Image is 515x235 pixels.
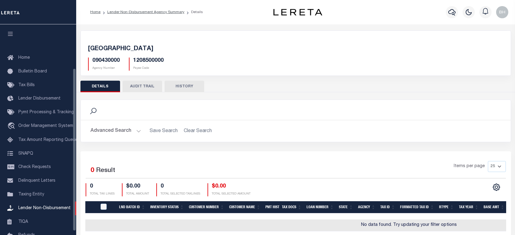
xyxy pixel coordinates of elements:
span: Lender Non-Disbursement [18,206,71,210]
th: Base Amt: activate to sort column ascending [481,201,507,214]
label: Result [96,166,115,176]
span: Check Requests [18,165,51,169]
h5: 090430000 [92,58,120,64]
th: QID [97,201,117,214]
button: Advanced Search [91,125,141,137]
span: Lender Disbursement [18,96,61,101]
th: Pmt Hist [263,201,279,214]
p: TOTAL SELECTED AMOUNT [212,192,250,196]
p: Payee Code [133,66,164,71]
span: 0 [91,167,94,174]
button: AUDIT TRAIL [123,81,162,92]
h4: 0 [90,183,115,190]
th: Formatted Tax Id: activate to sort column ascending [398,201,437,214]
th: Loan Number: activate to sort column ascending [304,201,336,214]
th: LND Batch ID: activate to sort column ascending [117,201,148,214]
span: Order Management System [18,124,73,128]
th: Customer Name: activate to sort column ascending [227,201,263,214]
li: Details [184,9,203,15]
h5: 1208500000 [133,58,164,64]
h4: $0.00 [126,183,149,190]
th: Agency: activate to sort column ascending [356,201,378,214]
h4: 0 [161,183,200,190]
a: Home [90,10,101,14]
p: Agency Number [92,66,120,71]
span: Items per page [454,163,485,170]
h4: $0.00 [212,183,250,190]
a: Lender Non-Disbursement Agency Summary [107,10,184,14]
span: SNAPQ [18,151,33,156]
span: Bulletin Board [18,69,47,74]
img: logo-dark.svg [273,9,322,16]
th: Tax Docs: activate to sort column ascending [279,201,304,214]
th: State: activate to sort column ascending [336,201,356,214]
span: Pymt Processing & Tracking [18,110,74,114]
span: [GEOGRAPHIC_DATA] [88,46,153,52]
span: Tax Bills [18,83,35,87]
button: HISTORY [165,81,204,92]
span: TIQA [18,219,28,224]
th: Tax Id: activate to sort column ascending [378,201,398,214]
span: Home [18,56,30,60]
span: Tax Amount Reporting Queue [18,138,78,142]
p: TOTAL TAX LINES [90,192,115,196]
img: svg+xml;base64,PHN2ZyB4bWxucz0iaHR0cDovL3d3dy53My5vcmcvMjAwMC9zdmciIHBvaW50ZXItZXZlbnRzPSJub25lIi... [496,6,508,18]
i: travel_explore [7,122,17,130]
th: &nbsp;&nbsp;&nbsp;&nbsp;&nbsp;&nbsp;&nbsp;&nbsp;&nbsp;&nbsp; [85,201,97,214]
p: TOTAL AMOUNT [126,192,149,196]
p: TOTAL SELECTED TAXLINES [161,192,200,196]
button: DETAILS [80,81,120,92]
th: Tax Year: activate to sort column ascending [456,201,481,214]
span: Delinquent Letters [18,179,55,183]
span: Taxing Entity [18,192,44,197]
th: Customer Number: activate to sort column ascending [186,201,227,214]
th: RType: activate to sort column ascending [437,201,456,214]
th: Inventory Status: activate to sort column ascending [148,201,186,214]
